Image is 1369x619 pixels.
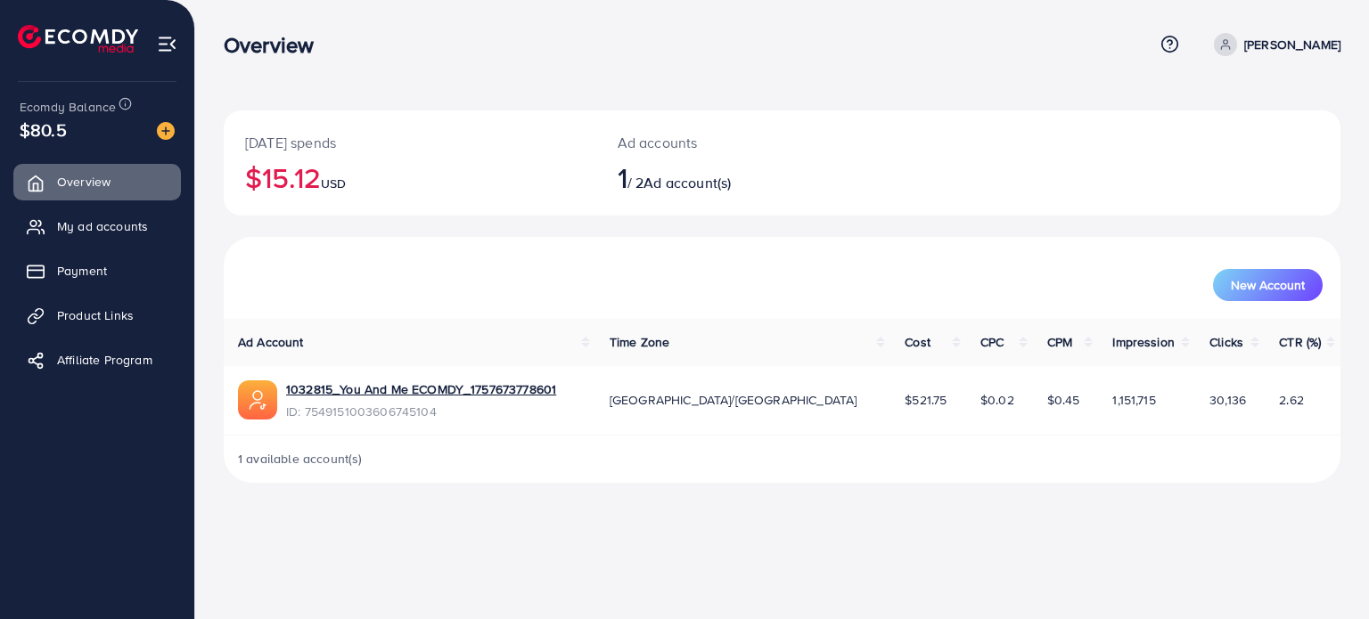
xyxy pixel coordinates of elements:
p: Ad accounts [618,132,854,153]
a: [PERSON_NAME] [1207,33,1340,56]
span: 2.62 [1279,391,1304,409]
a: Overview [13,164,181,200]
span: Time Zone [610,333,669,351]
a: Affiliate Program [13,342,181,378]
img: ic-ads-acc.e4c84228.svg [238,380,277,419]
img: image [157,122,175,140]
button: New Account [1213,269,1323,301]
span: $0.02 [980,391,1014,409]
span: ID: 7549151003606745104 [286,403,556,420]
a: Product Links [13,297,181,333]
span: CPM [1047,333,1072,351]
span: Product Links [57,306,134,324]
p: [DATE] spends [245,132,575,153]
span: 1 [618,157,627,198]
span: Overview [57,173,111,191]
span: 30,136 [1209,391,1246,409]
h2: $15.12 [245,160,575,194]
img: menu [157,34,177,54]
span: 1,151,715 [1112,391,1155,409]
span: Ad Account [238,333,304,351]
span: $80.5 [20,117,67,143]
span: [GEOGRAPHIC_DATA]/[GEOGRAPHIC_DATA] [610,391,857,409]
span: $0.45 [1047,391,1080,409]
span: Cost [905,333,930,351]
span: Payment [57,262,107,280]
a: My ad accounts [13,208,181,244]
span: USD [321,175,346,192]
span: Ad account(s) [644,173,731,192]
p: [PERSON_NAME] [1244,34,1340,55]
span: CPC [980,333,1004,351]
span: $521.75 [905,391,947,409]
h3: Overview [224,32,328,58]
span: Affiliate Program [57,351,152,369]
a: 1032815_You And Me ECOMDY_1757673778601 [286,380,556,398]
span: Clicks [1209,333,1243,351]
span: My ad accounts [57,217,148,235]
span: CTR (%) [1279,333,1321,351]
img: logo [18,25,138,53]
a: Payment [13,253,181,289]
span: Ecomdy Balance [20,98,116,116]
span: 1 available account(s) [238,450,363,468]
span: Impression [1112,333,1175,351]
h2: / 2 [618,160,854,194]
span: New Account [1231,279,1305,291]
